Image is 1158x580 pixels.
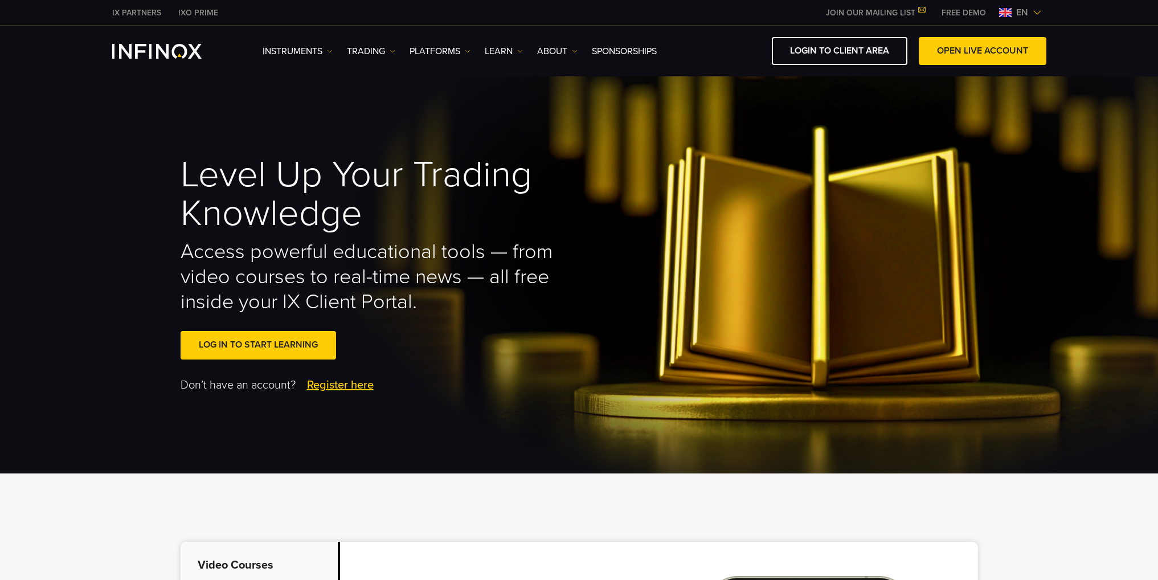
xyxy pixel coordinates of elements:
[772,37,907,65] a: LOGIN TO CLIENT AREA
[592,44,657,58] a: SPONSORSHIPS
[170,7,227,19] a: INFINOX
[1012,6,1033,19] span: en
[181,331,336,359] a: Log In to Start Learning
[263,44,333,58] a: Instruments
[104,7,170,19] a: INFINOX
[933,7,995,19] a: INFINOX MENU
[112,44,228,59] a: INFINOX Logo
[181,156,563,234] h1: Level Up Your Trading Knowledge
[181,239,563,314] h2: Access powerful educational tools — from video courses to real-time news — all free inside your I...
[817,8,933,18] a: JOIN OUR MAILING LIST
[307,377,374,394] a: Register here
[919,37,1046,65] a: OPEN LIVE ACCOUNT
[537,44,578,58] a: ABOUT
[347,44,395,58] a: TRADING
[181,377,296,394] span: Don’t have an account?
[410,44,470,58] a: PLATFORMS
[485,44,523,58] a: Learn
